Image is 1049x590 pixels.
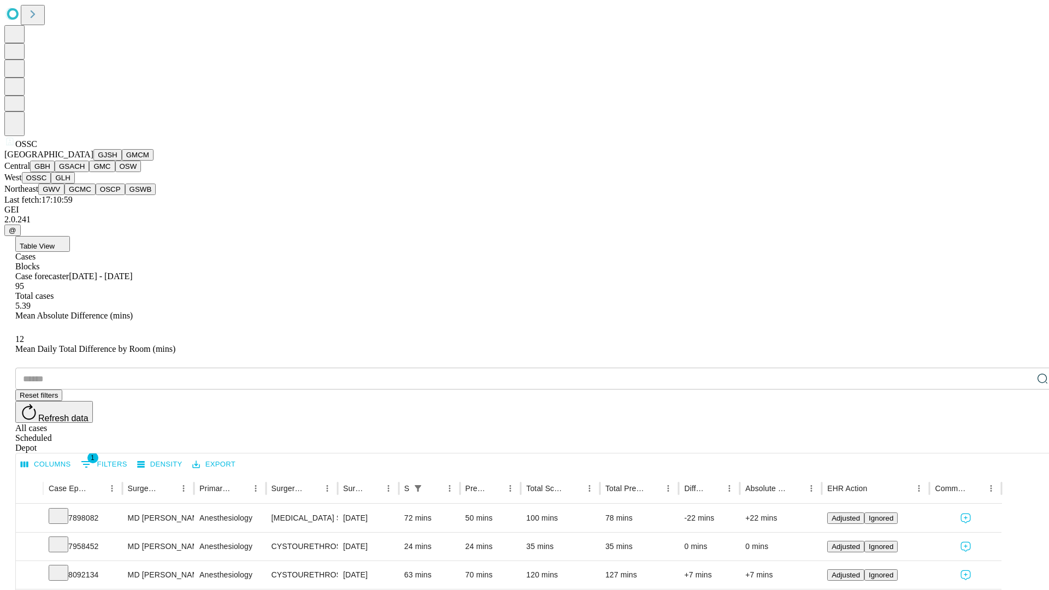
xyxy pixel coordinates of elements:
div: Anesthesiology [199,504,260,532]
div: 0 mins [745,533,816,560]
span: Adjusted [832,571,860,579]
button: Menu [983,481,999,496]
div: 50 mins [465,504,516,532]
button: Sort [567,481,582,496]
button: Sort [233,481,248,496]
div: Predicted In Room Duration [465,484,487,493]
div: -22 mins [684,504,734,532]
button: GSACH [55,161,89,172]
div: 7958452 [49,533,117,560]
button: Sort [968,481,983,496]
span: OSSC [15,139,37,149]
div: Primary Service [199,484,231,493]
span: Adjusted [832,514,860,522]
button: Export [190,456,238,473]
span: [DATE] - [DATE] [69,272,132,281]
span: Mean Absolute Difference (mins) [15,311,133,320]
div: [DATE] [343,533,393,560]
span: Mean Daily Total Difference by Room (mins) [15,344,175,353]
span: Adjusted [832,542,860,551]
button: Table View [15,236,70,252]
button: Sort [89,481,104,496]
button: Ignored [864,541,898,552]
div: MD [PERSON_NAME] Md [128,504,188,532]
span: [GEOGRAPHIC_DATA] [4,150,93,159]
div: CYSTOURETHROSCOPY [MEDICAL_DATA] WITH [MEDICAL_DATA] AND [MEDICAL_DATA] INSERTION [272,561,332,589]
button: Ignored [864,569,898,581]
button: OSW [115,161,142,172]
div: Difference [684,484,705,493]
button: Adjusted [827,569,864,581]
span: West [4,173,22,182]
span: Ignored [869,514,893,522]
button: Sort [427,481,442,496]
div: [DATE] [343,561,393,589]
div: 24 mins [465,533,516,560]
span: Refresh data [38,414,89,423]
div: Total Scheduled Duration [526,484,565,493]
div: 1 active filter [410,481,426,496]
button: Sort [868,481,883,496]
div: [DATE] [343,504,393,532]
button: Adjusted [827,512,864,524]
div: MD [PERSON_NAME] Md [128,561,188,589]
button: Menu [722,481,737,496]
div: Surgery Date [343,484,364,493]
button: Sort [487,481,503,496]
button: Adjusted [827,541,864,552]
div: Case Epic Id [49,484,88,493]
button: Menu [381,481,396,496]
button: Menu [661,481,676,496]
div: 7898082 [49,504,117,532]
div: 63 mins [404,561,455,589]
div: MD [PERSON_NAME] Md [128,533,188,560]
button: Menu [176,481,191,496]
div: 35 mins [605,533,674,560]
button: GJSH [93,149,122,161]
span: 12 [15,334,24,344]
button: Menu [248,481,263,496]
span: Ignored [869,571,893,579]
button: GCMC [64,184,96,195]
button: Select columns [18,456,74,473]
button: GMCM [122,149,154,161]
button: Menu [503,481,518,496]
button: Sort [366,481,381,496]
span: Table View [20,242,55,250]
button: Show filters [78,456,130,473]
button: Sort [161,481,176,496]
button: OSCP [96,184,125,195]
button: Menu [104,481,120,496]
button: Expand [21,566,38,585]
span: Central [4,161,30,170]
div: 24 mins [404,533,455,560]
button: Menu [911,481,927,496]
div: 8092134 [49,561,117,589]
div: 78 mins [605,504,674,532]
span: 5.39 [15,301,31,310]
div: Comments [935,484,967,493]
button: Sort [706,481,722,496]
div: Absolute Difference [745,484,787,493]
button: Menu [320,481,335,496]
button: Expand [21,538,38,557]
div: 2.0.241 [4,215,1045,225]
button: Show filters [410,481,426,496]
div: 35 mins [526,533,594,560]
div: 0 mins [684,533,734,560]
button: Refresh data [15,401,93,423]
span: Last fetch: 17:10:59 [4,195,73,204]
div: 70 mins [465,561,516,589]
button: Density [134,456,185,473]
span: 95 [15,281,24,291]
button: Expand [21,509,38,528]
button: GBH [30,161,55,172]
div: EHR Action [827,484,867,493]
button: Reset filters [15,390,62,401]
button: Menu [804,481,819,496]
div: Scheduled In Room Duration [404,484,409,493]
div: 72 mins [404,504,455,532]
button: GLH [51,172,74,184]
span: Case forecaster [15,272,69,281]
button: OSSC [22,172,51,184]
